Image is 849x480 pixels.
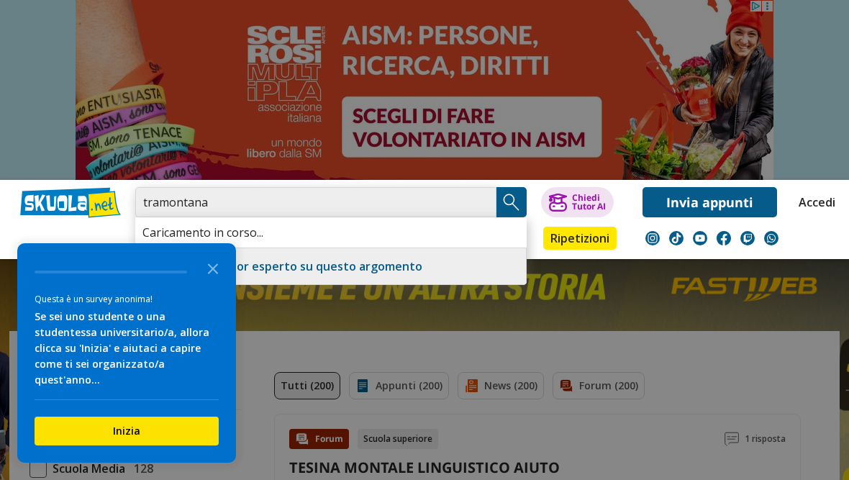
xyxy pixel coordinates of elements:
button: ChiediTutor AI [541,187,614,217]
input: Cerca appunti, riassunti o versioni [135,187,496,217]
img: Cerca appunti, riassunti o versioni [501,191,522,213]
div: Questa è un survey anonima! [35,292,219,306]
a: Ripetizioni [543,227,617,250]
img: tiktok [669,231,684,245]
img: twitch [740,231,755,245]
a: Invia appunti [643,187,777,217]
a: Appunti [132,227,196,253]
img: facebook [717,231,731,245]
div: Se sei uno studente o una studentessa universitario/a, allora clicca su 'Inizia' e aiutaci a capi... [35,309,219,388]
img: instagram [645,231,660,245]
a: Trova un tutor esperto su questo argomento [165,258,422,274]
div: Survey [17,243,236,463]
div: Chiedi Tutor AI [572,194,606,211]
img: youtube [693,231,707,245]
div: Caricamento in corso... [135,217,527,248]
button: Close the survey [199,253,227,282]
button: Inizia [35,417,219,445]
button: Search Button [496,187,527,217]
a: Accedi [799,187,829,217]
img: WhatsApp [764,231,778,245]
